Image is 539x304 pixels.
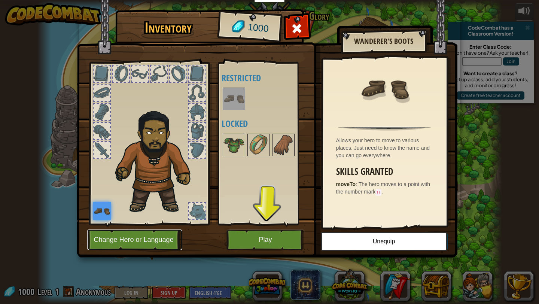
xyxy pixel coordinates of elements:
h2: Wanderer's Boots [348,37,419,45]
h1: Inventory [121,20,216,36]
span: The hero moves to a point with the number mark . [336,181,430,195]
button: Change Hero or Language [87,229,182,250]
img: duelist_hair.png [112,105,203,214]
span: 1000 [247,21,269,36]
button: Play [226,229,305,250]
img: hr.png [338,126,430,131]
img: portrait.png [223,134,244,155]
button: Unequip [321,232,447,251]
code: n [375,189,381,196]
strong: moveTo [336,181,356,187]
h3: Skills Granted [336,167,437,177]
img: portrait.png [248,134,269,155]
img: portrait.png [223,88,244,109]
div: Allows your hero to move to various places. Just need to know the name and you can go everywhere. [336,137,437,159]
h4: Locked [222,119,310,128]
h4: Restricted [222,73,310,83]
img: portrait.png [360,64,409,113]
img: portrait.png [273,134,294,155]
span: : [356,181,359,187]
img: portrait.png [93,202,111,220]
